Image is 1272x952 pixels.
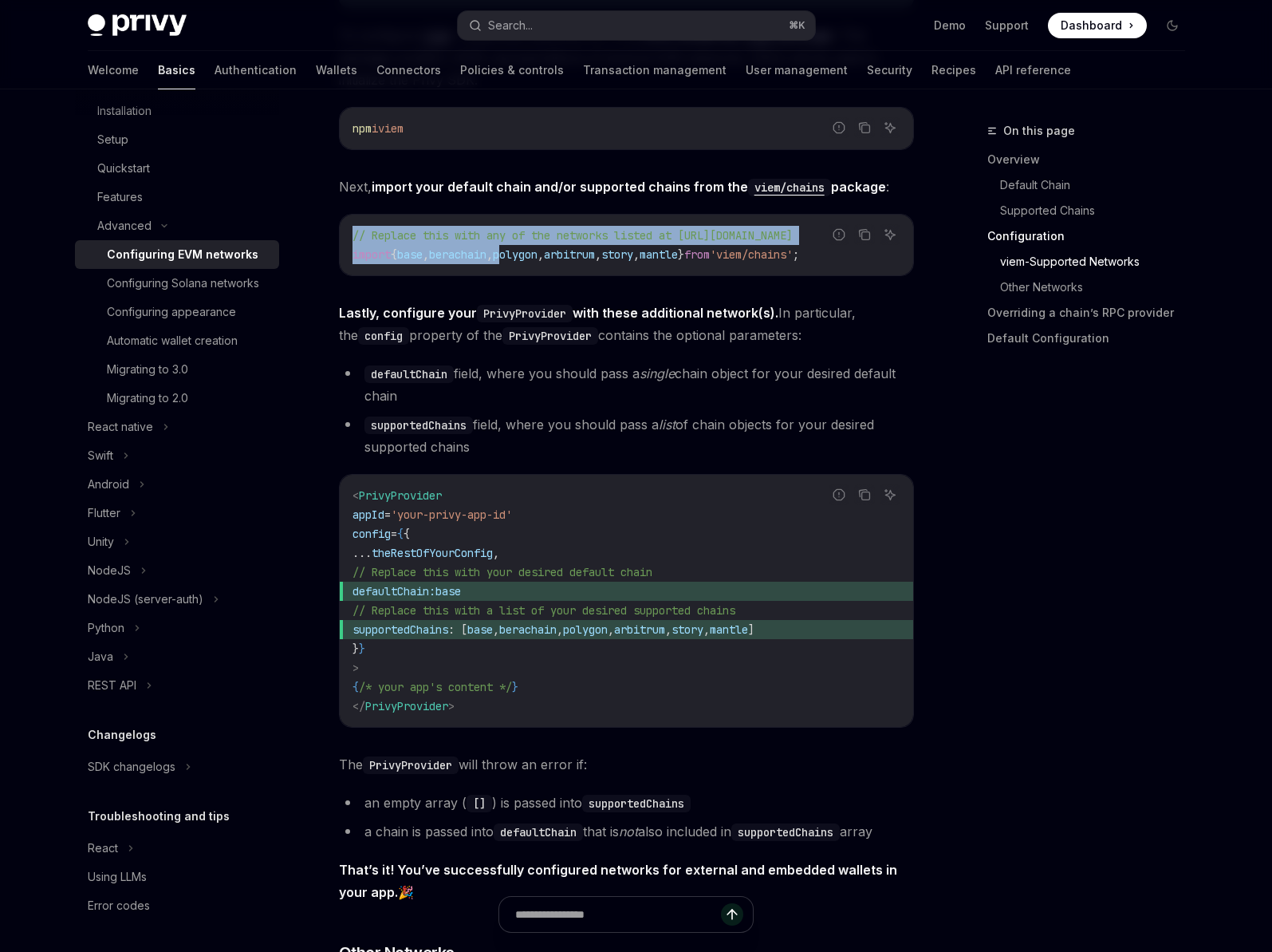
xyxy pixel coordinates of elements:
span: Next, : [339,176,914,198]
a: Dashboard [1048,13,1147,38]
div: SDK changelogs [88,757,175,776]
code: config [358,327,409,345]
span: , [595,247,601,262]
span: appId [352,508,384,522]
a: viem-Supported Networks [987,249,1198,275]
div: Flutter [88,504,120,523]
span: { [391,247,397,262]
code: PrivyProvider [363,756,459,774]
button: Ask AI [880,484,900,505]
h5: Troubleshooting and tips [88,807,230,826]
code: PrivyProvider [477,305,573,322]
span: } [359,642,365,656]
span: polygon [563,622,608,637]
button: Android [75,470,279,499]
span: supportedChains [352,622,448,637]
span: 'viem/chains' [710,247,793,262]
span: // Replace this with your desired default chain [352,565,652,579]
span: The will throw an error if: [339,753,914,776]
a: Security [867,51,912,89]
span: viem [378,121,404,136]
a: Basics [158,51,195,89]
a: Recipes [931,51,976,89]
button: NodeJS [75,556,279,585]
button: Advanced [75,211,279,240]
code: supportedChains [582,795,691,812]
span: { [397,527,404,541]
span: , [423,247,429,262]
a: viem/chains [748,179,831,195]
button: Swift [75,441,279,470]
li: field, where you should pass a of chain objects for your desired supported chains [339,413,914,458]
span: { [404,527,410,541]
div: Features [97,188,143,207]
span: ] [748,622,754,637]
span: defaultChain: [352,584,435,598]
code: viem/chains [748,179,831,196]
span: = [391,527,397,541]
span: berachain [429,247,486,262]
span: } [352,642,359,656]
span: // Replace this with any of the networks listed at [URL][DOMAIN_NAME] [352,228,793,243]
div: Java [88,647,113,666]
button: Report incorrect code [829,224,849,245]
span: : [ [448,622,467,637]
div: Configuring Solana networks [107,274,259,293]
a: Transaction management [583,51,727,89]
span: , [703,622,710,637]
li: a chain is passed into that is also included in array [339,820,914,843]
span: from [684,247,710,262]
span: } [678,247,684,262]
button: Toggle dark mode [1160,13,1185,38]
div: Python [88,618,124,638]
span: base [467,622,493,637]
strong: That’s it! You’ve successfully configured networks for external and embedded wallets in your app. [339,862,897,900]
span: > [448,699,455,713]
span: mantle [640,247,678,262]
li: field, where you should pass a chain object for your desired default chain [339,362,914,407]
span: arbitrum [544,247,595,262]
span: Dashboard [1061,18,1122,34]
div: React native [88,417,153,436]
button: Report incorrect code [829,484,849,505]
a: Support [985,18,1029,34]
span: < [352,488,359,503]
button: Send message [721,903,743,926]
span: 'your-privy-app-id' [391,508,512,522]
button: React [75,834,279,863]
button: Java [75,642,279,671]
span: polygon [493,247,538,262]
strong: Lastly, configure your with these additional network(s). [339,305,778,321]
div: Using LLMs [88,867,147,887]
a: Overriding a chain’s RPC provider [987,300,1198,326]
div: Migrating to 3.0 [107,360,188,379]
button: REST API [75,671,279,700]
div: Android [88,475,129,494]
a: Migrating to 2.0 [75,384,279,413]
em: single [640,365,675,381]
span: /* your app's content */ [359,680,512,694]
span: base [397,247,423,262]
a: Configuration [987,223,1198,249]
code: supportedChains [731,824,840,841]
span: , [486,247,493,262]
span: npm [352,121,372,136]
a: Welcome [88,51,139,89]
code: defaultChain [494,824,583,841]
a: Default Chain [987,172,1198,198]
a: Default Configuration [987,326,1198,351]
button: Ask AI [880,224,900,245]
span: arbitrum [614,622,665,637]
span: // Replace this with a list of your desired supported chains [352,603,735,618]
div: NodeJS (server-auth) [88,590,203,609]
div: Automatic wallet creation [107,331,238,350]
a: Quickstart [75,154,279,183]
div: Error codes [88,896,150,915]
a: User management [746,51,848,89]
code: [] [467,795,492,812]
div: Setup [97,130,128,149]
span: import [352,247,391,262]
a: Setup [75,125,279,154]
span: config [352,527,391,541]
span: In particular, the property of the contains the optional parameters: [339,302,914,346]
